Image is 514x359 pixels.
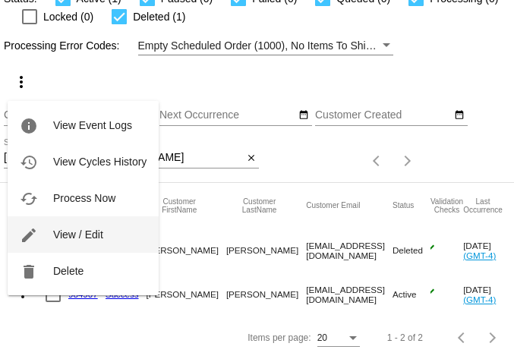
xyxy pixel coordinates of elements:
[53,192,115,204] span: Process Now
[53,156,147,168] span: View Cycles History
[20,263,38,281] mat-icon: delete
[53,265,84,277] span: Delete
[53,228,103,241] span: View / Edit
[20,117,38,135] mat-icon: info
[20,226,38,244] mat-icon: edit
[20,153,38,172] mat-icon: history
[20,190,38,208] mat-icon: cached
[53,119,132,131] span: View Event Logs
